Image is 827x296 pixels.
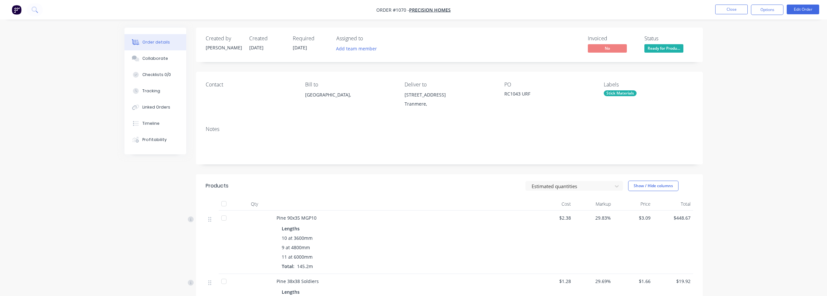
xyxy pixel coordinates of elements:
span: Pine 38x38 Soldiers [277,278,319,284]
button: Collaborate [124,50,186,67]
div: Checklists 0/0 [142,72,171,78]
button: Checklists 0/0 [124,67,186,83]
div: Timeline [142,121,160,126]
div: Stick Materials [604,90,637,96]
button: Ready for Produ... [644,44,683,54]
div: Collaborate [142,56,168,61]
div: Order details [142,39,170,45]
div: Tranmere, [405,99,494,109]
button: Tracking [124,83,186,99]
span: $2.38 [536,214,571,221]
div: Notes [206,126,693,132]
div: Total [653,198,693,211]
div: Created by [206,35,241,42]
button: Add team member [332,44,380,53]
div: Products [206,182,228,190]
span: Lengths [282,225,300,232]
a: Precision Homes [409,7,451,13]
button: Close [715,5,748,14]
div: Linked Orders [142,104,170,110]
button: Order details [124,34,186,50]
div: Assigned to [336,35,401,42]
span: Ready for Produ... [644,44,683,52]
div: Contact [206,82,295,88]
span: 29.69% [576,278,611,285]
span: $1.66 [616,278,651,285]
button: Linked Orders [124,99,186,115]
span: [DATE] [249,45,264,51]
span: Total: [282,263,294,269]
span: 11 at 6000mm [282,253,313,260]
div: Labels [604,82,693,88]
div: Bill to [305,82,394,88]
button: Options [751,5,783,15]
span: 9 at 4800mm [282,244,310,251]
div: Markup [574,198,614,211]
div: PO [504,82,593,88]
button: Edit Order [787,5,819,14]
div: RC1043 URF [504,90,586,99]
span: $448.67 [656,214,691,221]
button: Profitability [124,132,186,148]
div: [GEOGRAPHIC_DATA], [305,90,394,99]
div: Required [293,35,329,42]
div: Created [249,35,285,42]
div: Price [614,198,653,211]
div: Tracking [142,88,160,94]
div: [PERSON_NAME] [206,44,241,51]
div: [STREET_ADDRESS] [405,90,494,99]
div: Status [644,35,693,42]
div: Profitability [142,137,167,143]
span: $19.92 [656,278,691,285]
span: No [588,44,627,52]
div: [GEOGRAPHIC_DATA], [305,90,394,111]
div: Invoiced [588,35,637,42]
span: Pine 90x35 MGP10 [277,215,317,221]
button: Show / Hide columns [628,181,678,191]
span: $1.28 [536,278,571,285]
button: Add team member [336,44,381,53]
span: 145.2m [294,263,316,269]
img: Factory [12,5,21,15]
div: [STREET_ADDRESS]Tranmere, [405,90,494,111]
span: 10 at 3600mm [282,235,313,241]
button: Timeline [124,115,186,132]
span: Lengths [282,289,300,295]
span: 29.83% [576,214,611,221]
span: $3.09 [616,214,651,221]
span: Order #1070 - [376,7,409,13]
div: Cost [534,198,574,211]
div: Deliver to [405,82,494,88]
div: Qty [235,198,274,211]
span: [DATE] [293,45,307,51]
